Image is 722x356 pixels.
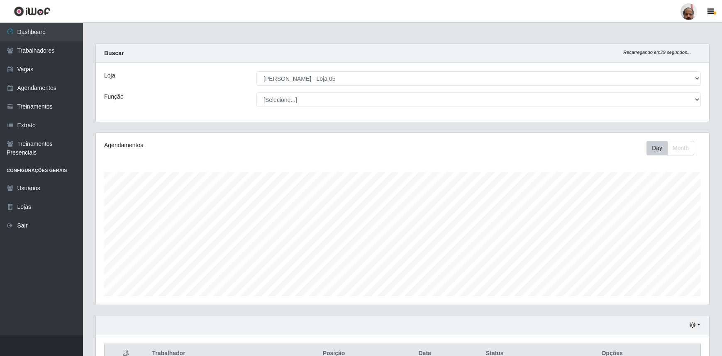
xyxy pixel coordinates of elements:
div: Agendamentos [104,141,346,150]
div: First group [646,141,694,155]
button: Day [646,141,668,155]
button: Month [667,141,694,155]
strong: Buscar [104,50,124,56]
label: Loja [104,71,115,80]
label: Função [104,92,124,101]
img: CoreUI Logo [14,6,51,17]
div: Toolbar with button groups [646,141,701,155]
i: Recarregando em 29 segundos... [623,50,691,55]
